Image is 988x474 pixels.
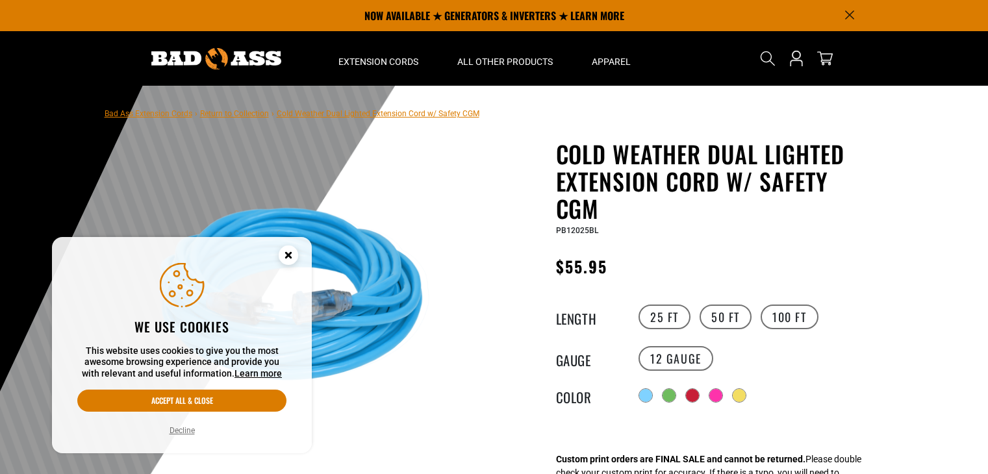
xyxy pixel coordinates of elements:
span: › [272,109,274,118]
aside: Cookie Consent [52,237,312,454]
h2: We use cookies [77,318,286,335]
span: All Other Products [457,56,553,68]
span: $55.95 [556,255,607,278]
span: Cold Weather Dual Lighted Extension Cord w/ Safety CGM [277,109,479,118]
span: Extension Cords [338,56,418,68]
a: Learn more [234,368,282,379]
legend: Color [556,387,621,404]
summary: Search [757,48,778,69]
span: Apparel [592,56,631,68]
span: › [195,109,197,118]
img: Light Blue [143,143,456,456]
label: 50 FT [700,305,752,329]
span: PB12025BL [556,226,598,235]
summary: Extension Cords [319,31,438,86]
img: Bad Ass Extension Cords [151,48,281,69]
p: This website uses cookies to give you the most awesome browsing experience and provide you with r... [77,345,286,380]
button: Decline [166,424,199,437]
label: 25 FT [639,305,690,329]
nav: breadcrumbs [105,105,479,121]
a: Bad Ass Extension Cords [105,109,192,118]
legend: Gauge [556,350,621,367]
summary: Apparel [572,31,650,86]
strong: Custom print orders are FINAL SALE and cannot be returned. [556,454,805,464]
a: Return to Collection [200,109,269,118]
label: 12 Gauge [639,346,713,371]
h1: Cold Weather Dual Lighted Extension Cord w/ Safety CGM [556,140,874,222]
label: 100 FT [761,305,818,329]
button: Accept all & close [77,390,286,412]
legend: Length [556,308,621,325]
summary: All Other Products [438,31,572,86]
